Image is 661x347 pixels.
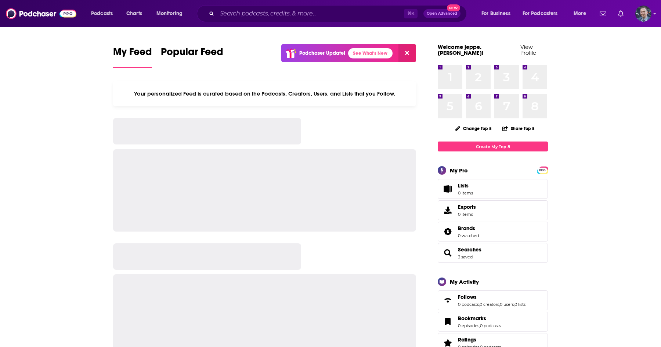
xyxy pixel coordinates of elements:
span: Charts [126,8,142,19]
a: 0 creators [480,302,499,307]
span: Searches [438,243,548,263]
span: 0 items [458,212,476,217]
span: More [574,8,586,19]
a: Searches [440,248,455,258]
a: Follows [440,295,455,305]
button: open menu [86,8,122,19]
img: User Profile [635,6,651,22]
button: Open AdvancedNew [423,9,460,18]
span: ⌘ K [404,9,418,18]
a: Follows [458,294,525,300]
a: Bookmarks [440,316,455,327]
span: Popular Feed [161,46,223,62]
button: Share Top 8 [502,121,535,136]
span: New [447,4,460,11]
a: My Feed [113,46,152,68]
input: Search podcasts, credits, & more... [217,8,404,19]
span: For Podcasters [523,8,558,19]
div: Search podcasts, credits, & more... [204,5,474,22]
a: Charts [122,8,147,19]
span: Exports [458,204,476,210]
span: Follows [438,290,548,310]
a: Lists [438,179,548,199]
span: Open Advanced [427,12,457,15]
a: Brands [440,226,455,237]
a: 0 podcasts [480,323,501,328]
a: 0 lists [514,302,525,307]
span: Podcasts [91,8,113,19]
span: , [479,323,480,328]
a: 3 saved [458,254,473,260]
span: Bookmarks [438,312,548,332]
span: 0 items [458,190,473,196]
img: Podchaser - Follow, Share and Rate Podcasts [6,7,76,21]
div: My Activity [450,278,479,285]
a: Show notifications dropdown [615,7,626,20]
button: open menu [568,8,595,19]
a: Exports [438,200,548,220]
a: Welcome jeppe.[PERSON_NAME]! [438,43,484,56]
div: My Pro [450,167,468,174]
a: Show notifications dropdown [597,7,609,20]
button: open menu [476,8,520,19]
button: open menu [151,8,192,19]
span: Exports [440,205,455,215]
a: Create My Top 8 [438,142,548,151]
span: Lists [440,184,455,194]
a: View Profile [520,43,536,56]
button: Show profile menu [635,6,651,22]
a: 0 episodes [458,323,479,328]
button: Change Top 8 [451,124,496,133]
span: Brands [438,222,548,242]
span: Bookmarks [458,315,486,322]
a: 0 users [500,302,514,307]
a: Popular Feed [161,46,223,68]
span: For Business [481,8,510,19]
button: open menu [518,8,568,19]
a: Ratings [458,336,501,343]
span: Brands [458,225,475,232]
div: Your personalized Feed is curated based on the Podcasts, Creators, Users, and Lists that you Follow. [113,81,416,106]
a: 0 watched [458,233,479,238]
a: See What's New [348,48,393,58]
a: Bookmarks [458,315,501,322]
span: Lists [458,182,469,189]
a: Searches [458,246,481,253]
span: My Feed [113,46,152,62]
span: Follows [458,294,477,300]
span: Lists [458,182,473,189]
a: 0 podcasts [458,302,479,307]
a: Brands [458,225,479,232]
span: Ratings [458,336,476,343]
p: Podchaser Update! [299,50,345,56]
span: , [499,302,500,307]
a: PRO [538,167,547,173]
span: Monitoring [156,8,183,19]
span: Logged in as jeppe.christensen [635,6,651,22]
